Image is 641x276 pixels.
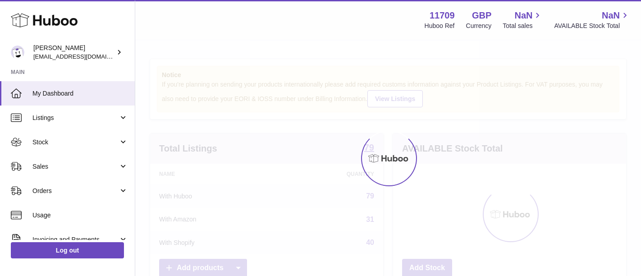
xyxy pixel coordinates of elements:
[430,9,455,22] strong: 11709
[602,9,620,22] span: NaN
[554,22,630,30] span: AVAILABLE Stock Total
[503,22,543,30] span: Total sales
[32,138,119,147] span: Stock
[472,9,491,22] strong: GBP
[11,242,124,258] a: Log out
[32,89,128,98] span: My Dashboard
[33,44,114,61] div: [PERSON_NAME]
[32,235,119,244] span: Invoicing and Payments
[514,9,532,22] span: NaN
[11,46,24,59] img: internalAdmin-11709@internal.huboo.com
[32,162,119,171] span: Sales
[425,22,455,30] div: Huboo Ref
[33,53,133,60] span: [EMAIL_ADDRESS][DOMAIN_NAME]
[554,9,630,30] a: NaN AVAILABLE Stock Total
[503,9,543,30] a: NaN Total sales
[466,22,492,30] div: Currency
[32,114,119,122] span: Listings
[32,211,128,220] span: Usage
[32,187,119,195] span: Orders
